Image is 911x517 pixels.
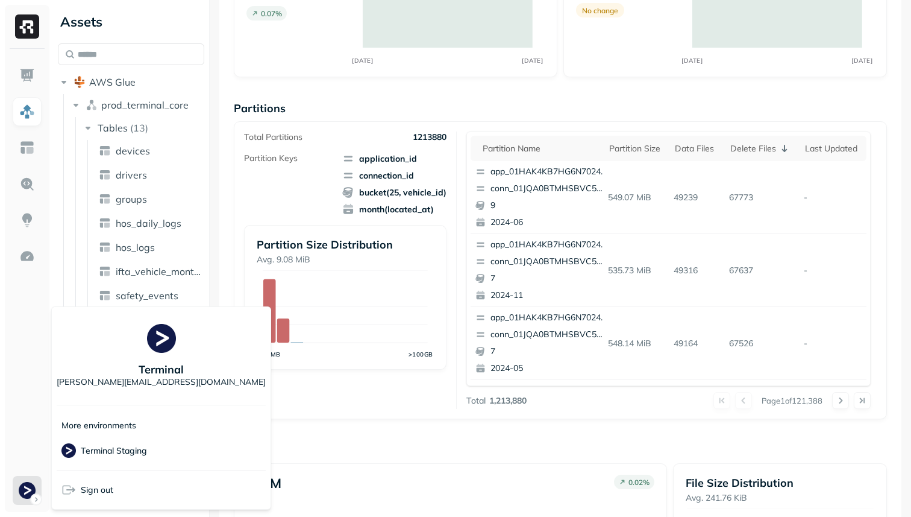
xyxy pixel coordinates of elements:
[139,363,184,376] p: Terminal
[61,443,76,458] img: Terminal Staging
[81,445,147,457] p: Terminal Staging
[61,420,136,431] p: More environments
[81,484,113,496] span: Sign out
[147,324,176,353] img: Terminal
[57,376,266,388] p: [PERSON_NAME][EMAIL_ADDRESS][DOMAIN_NAME]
